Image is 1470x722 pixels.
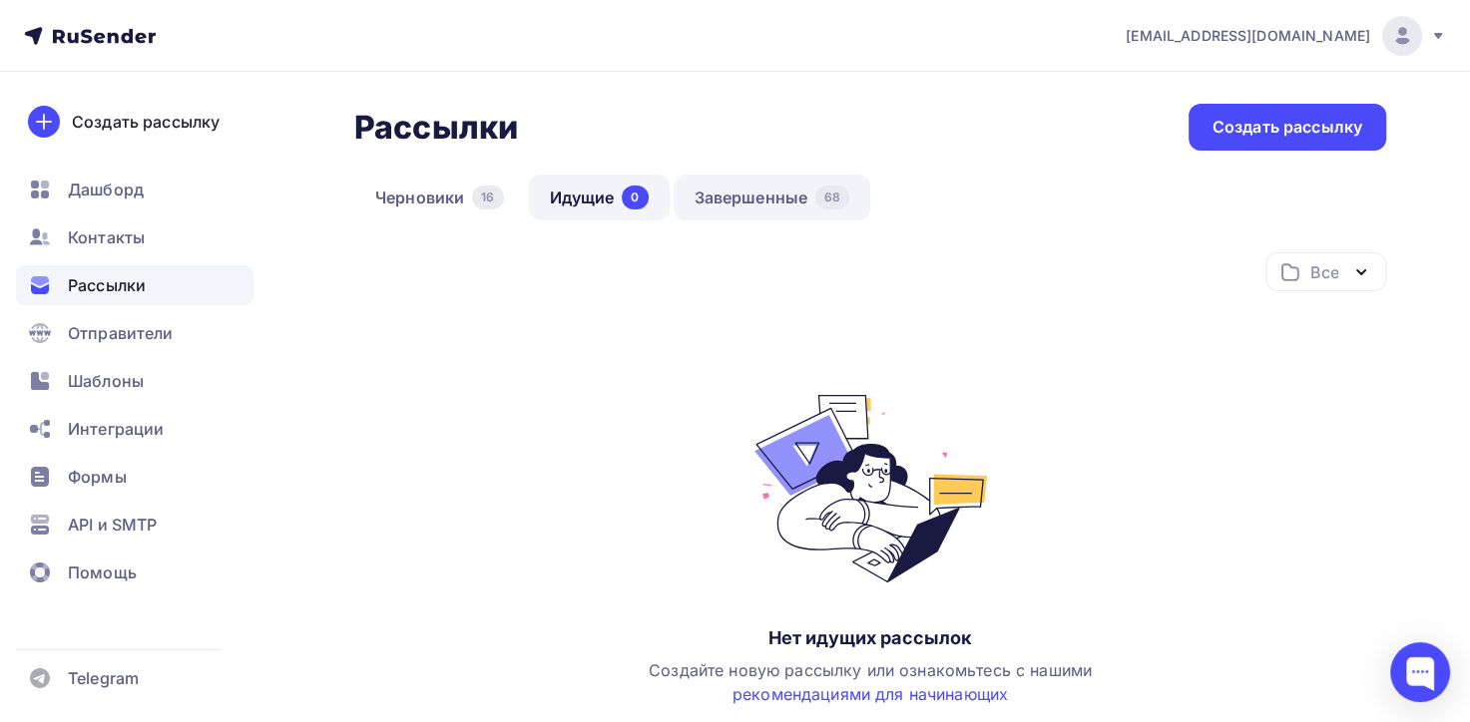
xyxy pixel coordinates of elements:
[68,273,146,297] span: Рассылки
[622,185,648,209] div: 0
[16,217,253,257] a: Контакты
[16,457,253,497] a: Формы
[529,175,670,220] a: Идущие0
[16,265,253,305] a: Рассылки
[16,313,253,353] a: Отправители
[649,660,1092,704] span: Создайте новую рассылку или ознакомьтесь с нашими
[72,110,220,134] div: Создать рассылку
[68,369,144,393] span: Шаблоны
[1126,26,1370,46] span: [EMAIL_ADDRESS][DOMAIN_NAME]
[68,417,164,441] span: Интеграции
[1126,16,1446,56] a: [EMAIL_ADDRESS][DOMAIN_NAME]
[68,225,145,249] span: Контакты
[16,170,253,209] a: Дашборд
[768,626,973,650] div: Нет идущих рассылок
[354,175,525,220] a: Черновики16
[1310,260,1338,284] div: Все
[354,108,518,148] h2: Рассылки
[68,560,137,584] span: Помощь
[815,185,849,209] div: 68
[1213,116,1362,139] div: Создать рассылку
[674,175,871,220] a: Завершенные68
[1265,252,1386,291] button: Все
[472,185,503,209] div: 16
[68,178,144,201] span: Дашборд
[68,465,127,489] span: Формы
[733,684,1008,704] a: рекомендациями для начинающих
[68,513,157,537] span: API и SMTP
[68,321,174,345] span: Отправители
[68,666,139,690] span: Telegram
[16,361,253,401] a: Шаблоны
